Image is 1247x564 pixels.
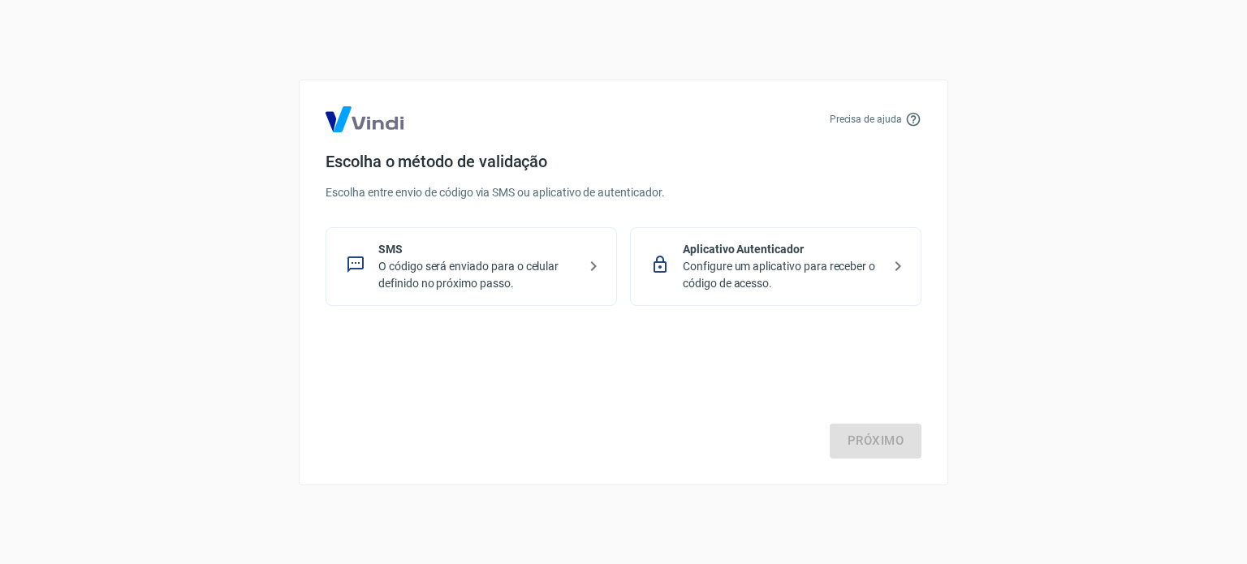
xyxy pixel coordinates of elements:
div: SMSO código será enviado para o celular definido no próximo passo. [326,227,617,306]
p: Escolha entre envio de código via SMS ou aplicativo de autenticador. [326,184,921,201]
p: Aplicativo Autenticador [683,241,882,258]
img: Logo Vind [326,106,403,132]
h4: Escolha o método de validação [326,152,921,171]
p: Precisa de ajuda [830,112,902,127]
p: Configure um aplicativo para receber o código de acesso. [683,258,882,292]
p: O código será enviado para o celular definido no próximo passo. [378,258,577,292]
div: Aplicativo AutenticadorConfigure um aplicativo para receber o código de acesso. [630,227,921,306]
p: SMS [378,241,577,258]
